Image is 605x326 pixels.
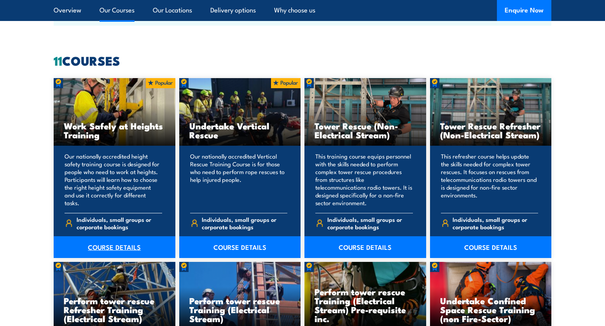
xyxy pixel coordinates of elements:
[453,216,538,230] span: Individuals, small groups or corporate bookings
[54,55,551,66] h2: COURSES
[189,296,291,323] h3: Perform tower rescue Training (Electrical Stream)
[190,152,288,207] p: Our nationally accredited Vertical Rescue Training Course is for those who need to perform rope r...
[430,236,552,258] a: COURSE DETAILS
[179,236,301,258] a: COURSE DETAILS
[440,121,542,139] h3: Tower Rescue Refresher (Non-Electrical Stream)
[202,216,287,230] span: Individuals, small groups or corporate bookings
[315,152,413,207] p: This training course equips personnel with the skills needed to perform complex tower rescue proc...
[441,152,539,207] p: This refresher course helps update the skills needed for complex tower rescues. It focuses on res...
[189,121,291,139] h3: Undertake Vertical Rescue
[440,296,542,323] h3: Undertake Confined Space Rescue Training (non Fire-Sector)
[54,51,62,70] strong: 11
[304,236,426,258] a: COURSE DETAILS
[327,216,413,230] span: Individuals, small groups or corporate bookings
[54,236,175,258] a: COURSE DETAILS
[64,121,165,139] h3: Work Safely at Heights Training
[315,287,416,323] h3: Perform tower rescue Training (Electrical Stream) Pre-requisite inc.
[77,216,162,230] span: Individuals, small groups or corporate bookings
[64,296,165,323] h3: Perform tower rescue Refresher Training (Electrical Stream)
[315,121,416,139] h3: Tower Rescue (Non-Electrical Stream)
[65,152,162,207] p: Our nationally accredited height safety training course is designed for people who need to work a...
